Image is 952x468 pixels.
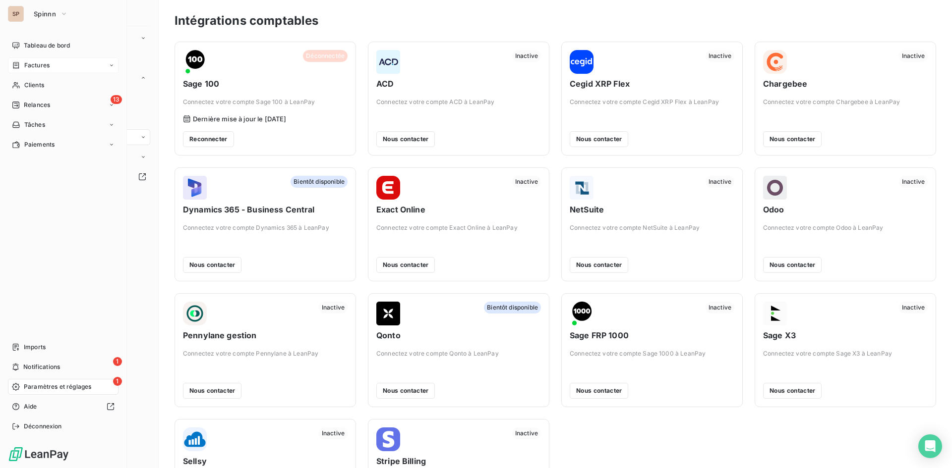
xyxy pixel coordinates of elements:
span: Dynamics 365 - Business Central [183,204,348,215]
span: Paramètres et réglages [24,382,91,391]
span: Stripe Billing [376,455,541,467]
span: Connectez votre compte Chargebee à LeanPay [763,98,928,106]
button: Nous contacter [763,131,822,147]
span: Inactive [899,302,928,313]
img: Sellsy logo [183,427,207,451]
span: Déconnexion [24,422,62,431]
span: Connectez votre compte Qonto à LeanPay [376,349,541,358]
button: Nous contacter [376,383,435,399]
span: Connectez votre compte Dynamics 365 à LeanPay [183,223,348,232]
a: Aide [8,399,119,415]
span: Inactive [512,176,541,188]
span: Inactive [706,176,734,188]
span: Tableau de bord [24,41,70,50]
img: Pennylane gestion logo [183,302,207,325]
span: Sage 100 [183,78,348,90]
span: Imports [24,343,46,352]
span: ACD [376,78,541,90]
span: Tâches [24,120,45,129]
span: Inactive [706,302,734,313]
img: Dynamics 365 - Business Central logo [183,176,207,200]
span: Inactive [319,302,348,313]
span: Connectez votre compte Sage 1000 à LeanPay [570,349,734,358]
button: Nous contacter [570,131,628,147]
span: Cegid XRP Flex [570,78,734,90]
span: Inactive [512,50,541,62]
span: Inactive [512,427,541,439]
span: Connectez votre compte Exact Online à LeanPay [376,223,541,232]
span: 1 [113,377,122,386]
img: Exact Online logo [376,176,400,200]
span: Chargebee [763,78,928,90]
span: NetSuite [570,204,734,215]
img: ACD logo [376,50,400,74]
span: Notifications [23,363,60,371]
button: Nous contacter [763,257,822,273]
button: Reconnecter [183,131,234,147]
img: Cegid XRP Flex logo [570,50,594,74]
img: NetSuite logo [570,176,594,200]
span: Sage FRP 1000 [570,329,734,341]
span: Sage X3 [763,329,928,341]
span: Dernière mise à jour le [DATE] [193,115,287,123]
span: Spinnn [34,10,56,18]
img: Chargebee logo [763,50,787,74]
span: Qonto [376,329,541,341]
span: Connectez votre compte Cegid XRP Flex à LeanPay [570,98,734,106]
span: Factures [24,61,50,70]
span: Paiements [24,140,55,149]
span: Clients [24,81,44,90]
span: Connectez votre compte Pennylane à LeanPay [183,349,348,358]
span: Connectez votre compte Sage X3 à LeanPay [763,349,928,358]
span: Inactive [899,50,928,62]
span: 13 [111,95,122,104]
img: Logo LeanPay [8,446,69,462]
button: Nous contacter [183,257,241,273]
button: Nous contacter [376,257,435,273]
span: Connectez votre compte ACD à LeanPay [376,98,541,106]
span: Sellsy [183,455,348,467]
button: Nous contacter [183,383,241,399]
button: Nous contacter [763,383,822,399]
img: Sage FRP 1000 logo [570,302,594,325]
span: Pennylane gestion [183,329,348,341]
img: Odoo logo [763,176,787,200]
button: Nous contacter [570,257,628,273]
button: Nous contacter [570,383,628,399]
img: Sage 100 logo [183,50,207,74]
span: Odoo [763,204,928,215]
span: Inactive [899,176,928,188]
span: Bientôt disponible [291,176,348,188]
span: 1 [113,357,122,366]
span: Déconnectée [303,50,348,62]
img: Sage X3 logo [763,302,787,325]
span: Aide [24,402,37,411]
div: SP [8,6,24,22]
button: Nous contacter [376,131,435,147]
span: Connectez votre compte NetSuite à LeanPay [570,223,734,232]
span: Bientôt disponible [484,302,541,313]
h3: Intégrations comptables [175,12,318,30]
img: Qonto logo [376,302,400,325]
span: Exact Online [376,204,541,215]
span: Inactive [319,427,348,439]
img: Stripe Billing logo [376,427,400,451]
span: Connectez votre compte Sage 100 à LeanPay [183,98,348,106]
div: Open Intercom Messenger [918,434,942,458]
span: Connectez votre compte Odoo à LeanPay [763,223,928,232]
span: Relances [24,101,50,109]
span: Inactive [706,50,734,62]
